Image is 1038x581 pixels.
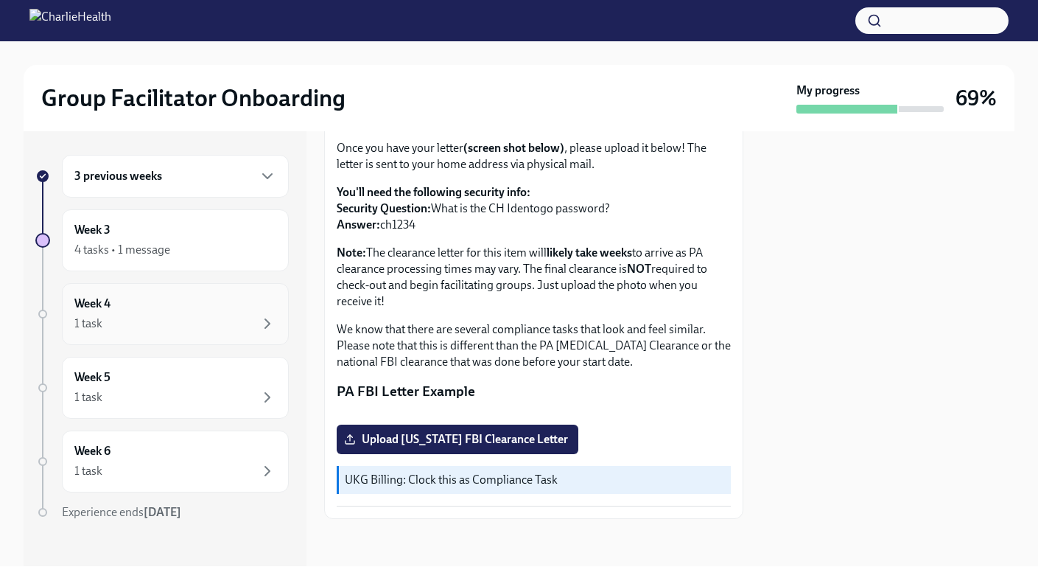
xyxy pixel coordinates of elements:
p: We know that there are several compliance tasks that look and feel similar. Please note that this... [337,321,731,370]
strong: (screen shot below) [463,141,564,155]
p: UKG Billing: Clock this as Compliance Task [345,472,725,488]
h2: Group Facilitator Onboarding [41,83,346,113]
div: 4 tasks • 1 message [74,242,170,258]
p: The clearance letter for this item will to arrive as PA clearance processing times may vary. The ... [337,245,731,310]
strong: [DATE] [144,505,181,519]
strong: Answer: [337,218,380,232]
h6: Week 5 [74,369,111,386]
strong: You'll need the following security info: [337,185,530,199]
h6: Week 4 [74,296,111,312]
a: Week 41 task [35,283,289,345]
h6: Week 3 [74,222,111,238]
span: Upload [US_STATE] FBI Clearance Letter [347,432,568,447]
strong: My progress [796,83,860,99]
strong: NOT [627,262,651,276]
div: 1 task [74,463,102,479]
strong: likely take weeks [547,246,632,260]
div: 1 task [74,316,102,332]
a: Week 34 tasks • 1 message [35,209,289,271]
span: Experience ends [62,505,181,519]
div: 3 previous weeks [62,155,289,198]
h3: 69% [955,85,997,111]
a: Week 51 task [35,357,289,419]
p: Once you have your letter , please upload it below! The letter is sent to your home address via p... [337,140,731,173]
label: Upload [US_STATE] FBI Clearance Letter [337,425,578,454]
p: PA FBI Letter Example [337,382,731,401]
img: CharlieHealth [29,9,111,32]
div: 1 task [74,389,102,406]
h6: 3 previous weeks [74,168,162,184]
p: What is the CH Identogo password? ch1234 [337,184,731,233]
strong: Note: [337,246,366,260]
a: Week 61 task [35,431,289,493]
h6: Week 6 [74,443,111,459]
strong: Security Question: [337,201,431,215]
